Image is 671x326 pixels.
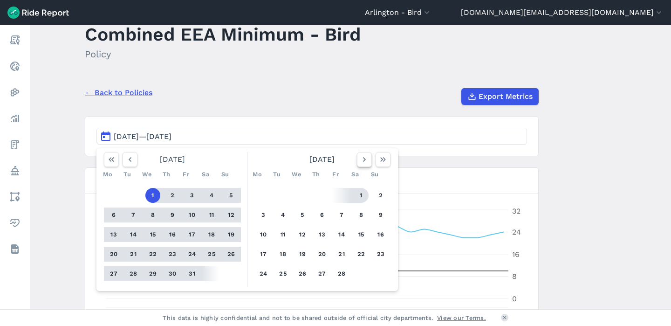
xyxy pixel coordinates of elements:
[85,47,361,61] h2: Policy
[96,128,527,145] button: [DATE]—[DATE]
[275,208,290,222] button: 4
[334,247,349,262] button: 21
[479,91,533,102] span: Export Metrics
[269,167,284,182] div: Tu
[256,266,271,281] button: 24
[85,168,538,194] h3: Compliance for Combined EEA Minimum - Bird
[373,227,388,242] button: 16
[334,227,349,242] button: 14
[437,313,486,322] a: View our Terms.
[256,247,271,262] button: 17
[145,188,160,203] button: 1
[7,58,23,75] a: Realtime
[373,188,388,203] button: 2
[256,227,271,242] button: 10
[308,167,323,182] div: Th
[165,266,180,281] button: 30
[367,167,382,182] div: Su
[224,247,239,262] button: 26
[275,266,290,281] button: 25
[275,247,290,262] button: 18
[224,188,239,203] button: 5
[365,7,431,18] button: Arlington - Bird
[250,167,265,182] div: Mo
[461,7,664,18] button: [DOMAIN_NAME][EMAIL_ADDRESS][DOMAIN_NAME]
[204,188,219,203] button: 4
[185,208,199,222] button: 10
[145,208,160,222] button: 8
[106,208,121,222] button: 6
[126,266,141,281] button: 28
[512,207,520,215] tspan: 32
[85,87,152,98] a: ← Back to Policies
[224,227,239,242] button: 19
[159,167,174,182] div: Th
[185,247,199,262] button: 24
[354,227,369,242] button: 15
[100,152,245,167] div: [DATE]
[354,247,369,262] button: 22
[7,110,23,127] a: Analyze
[139,167,154,182] div: We
[373,247,388,262] button: 23
[512,228,521,236] tspan: 24
[7,84,23,101] a: Heatmaps
[461,88,539,105] button: Export Metrics
[512,272,517,281] tspan: 8
[315,247,329,262] button: 20
[250,152,394,167] div: [DATE]
[165,208,180,222] button: 9
[165,188,180,203] button: 2
[7,241,23,257] a: Datasets
[106,227,121,242] button: 13
[126,247,141,262] button: 21
[178,167,193,182] div: Fr
[185,227,199,242] button: 17
[328,167,343,182] div: Fr
[204,208,219,222] button: 11
[315,266,329,281] button: 27
[120,167,135,182] div: Tu
[348,167,363,182] div: Sa
[354,188,369,203] button: 1
[204,227,219,242] button: 18
[114,132,171,141] span: [DATE]—[DATE]
[295,266,310,281] button: 26
[7,136,23,153] a: Fees
[315,227,329,242] button: 13
[198,167,213,182] div: Sa
[7,7,69,19] img: Ride Report
[126,208,141,222] button: 7
[218,167,233,182] div: Su
[224,208,239,222] button: 12
[106,266,121,281] button: 27
[7,162,23,179] a: Policy
[512,294,517,303] tspan: 0
[7,215,23,231] a: Health
[7,32,23,49] a: Report
[7,188,23,205] a: Areas
[354,208,369,222] button: 8
[334,266,349,281] button: 28
[373,208,388,222] button: 9
[100,167,115,182] div: Mo
[256,208,271,222] button: 3
[145,247,160,262] button: 22
[512,250,520,259] tspan: 16
[315,208,329,222] button: 6
[126,227,141,242] button: 14
[185,188,199,203] button: 3
[295,227,310,242] button: 12
[185,266,199,281] button: 31
[165,247,180,262] button: 23
[295,247,310,262] button: 19
[295,208,310,222] button: 5
[165,227,180,242] button: 16
[145,266,160,281] button: 29
[275,227,290,242] button: 11
[204,247,219,262] button: 25
[289,167,304,182] div: We
[85,21,361,47] h1: Combined EEA Minimum - Bird
[106,247,121,262] button: 20
[334,208,349,222] button: 7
